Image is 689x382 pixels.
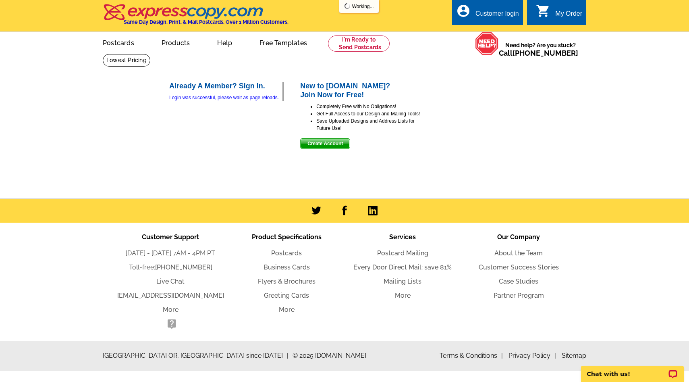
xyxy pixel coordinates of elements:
li: Completely Free with No Obligations! [316,103,421,110]
a: account_circle Customer login [456,9,519,19]
a: Greeting Cards [264,292,309,299]
h2: New to [DOMAIN_NAME]? Join Now for Free! [300,82,421,99]
a: Mailing Lists [384,278,421,285]
a: Help [204,33,245,52]
iframe: LiveChat chat widget [576,357,689,382]
a: Flyers & Brochures [258,278,315,285]
span: Our Company [497,233,540,241]
a: [PHONE_NUMBER] [513,49,578,57]
span: © 2025 [DOMAIN_NAME] [293,351,366,361]
a: shopping_cart My Order [536,9,582,19]
i: account_circle [456,4,471,18]
a: Postcard Mailing [377,249,428,257]
a: About the Team [494,249,543,257]
a: Postcards [271,249,302,257]
img: loading... [344,3,351,9]
span: [GEOGRAPHIC_DATA] OR, [GEOGRAPHIC_DATA] since [DATE] [103,351,288,361]
i: shopping_cart [536,4,550,18]
a: Customer Success Stories [479,263,559,271]
a: More [163,306,178,313]
li: Toll-free: [112,263,228,272]
div: Login was successful, please wait as page reloads. [169,94,282,101]
a: Privacy Policy [508,352,556,359]
span: Need help? Are you stuck? [499,41,582,57]
button: Create Account [300,138,350,149]
h4: Same Day Design, Print, & Mail Postcards. Over 1 Million Customers. [124,19,288,25]
span: Product Specifications [252,233,322,241]
a: Sitemap [562,352,586,359]
a: Free Templates [247,33,320,52]
a: Every Door Direct Mail: save 81% [353,263,452,271]
a: Postcards [90,33,147,52]
span: Create Account [301,139,350,148]
h2: Already A Member? Sign In. [169,82,282,91]
div: My Order [555,10,582,21]
img: help [475,32,499,55]
span: Call [499,49,578,57]
li: [DATE] - [DATE] 7AM - 4PM PT [112,248,228,258]
a: Terms & Conditions [440,352,503,359]
div: Customer login [475,10,519,21]
a: Same Day Design, Print, & Mail Postcards. Over 1 Million Customers. [103,10,288,25]
a: Products [149,33,203,52]
a: [PHONE_NUMBER] [155,263,212,271]
a: [EMAIL_ADDRESS][DOMAIN_NAME] [117,292,224,299]
a: More [279,306,295,313]
li: Save Uploaded Designs and Address Lists for Future Use! [316,117,421,132]
span: Customer Support [142,233,199,241]
a: Partner Program [494,292,544,299]
li: Get Full Access to our Design and Mailing Tools! [316,110,421,117]
a: More [395,292,411,299]
span: Services [389,233,416,241]
a: Business Cards [264,263,310,271]
a: Case Studies [499,278,538,285]
a: Live Chat [156,278,185,285]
